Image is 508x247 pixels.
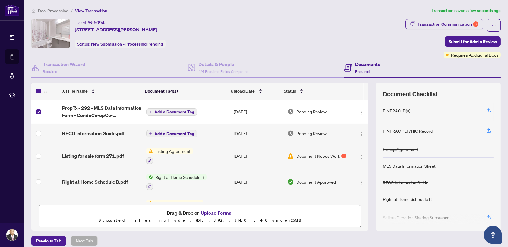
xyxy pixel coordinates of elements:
[75,40,166,48] div: Status:
[31,236,66,246] button: Previous Tab
[146,200,203,216] button: Status IconRECO Information Guide
[198,61,248,68] h4: Details & People
[284,88,296,94] span: Status
[153,174,207,180] span: Right at Home Schedule B
[451,52,498,58] span: Requires Additional Docs
[449,37,497,46] span: Submit for Admin Review
[287,130,294,137] img: Document Status
[231,169,285,195] td: [DATE]
[231,88,255,94] span: Upload Date
[445,36,501,47] button: Submit for Admin Review
[43,61,85,68] h4: Transaction Wizard
[146,200,153,206] img: Status Icon
[75,19,105,26] div: Ticket #:
[153,148,193,154] span: Listing Agreement
[356,177,366,187] button: Logo
[492,23,496,27] span: ellipsis
[142,83,229,100] th: Document Tag(s)
[281,83,346,100] th: Status
[62,152,124,160] span: Listing for sale form 271.pdf
[355,69,370,74] span: Required
[296,153,340,159] span: Document Needs Work
[383,196,432,202] div: Right at Home Schedule B
[383,163,436,169] div: MLS Data Information Sheet
[5,5,19,16] img: logo
[75,8,107,14] span: View Transaction
[62,104,141,119] span: PropTx - 292 - MLS Data Information Form - CondoCo-opCo-OwnershipTime Share - LeaseSub-Lease.pdf
[146,174,207,190] button: Status IconRight at Home Schedule B
[149,110,152,113] span: plus
[198,69,248,74] span: 4/4 Required Fields Completed
[199,209,233,217] button: Upload Forms
[287,179,294,185] img: Document Status
[43,69,57,74] span: Required
[383,107,410,114] div: FINTRAC ID(s)
[383,179,428,186] div: RECO Information Guide
[383,90,438,98] span: Document Checklist
[484,226,502,244] button: Open asap
[149,132,152,135] span: plus
[356,107,366,116] button: Logo
[36,236,61,246] span: Previous Tab
[231,124,285,143] td: [DATE]
[296,108,327,115] span: Pending Review
[341,154,346,158] div: 1
[154,110,194,114] span: Add a Document Tag
[473,21,478,27] div: 3
[59,83,142,100] th: (6) File Name
[359,180,364,185] img: Logo
[405,19,483,29] button: Transaction Communication3
[287,153,294,159] img: Document Status
[146,108,197,116] button: Add a Document Tag
[146,148,153,154] img: Status Icon
[146,130,197,138] button: Add a Document Tag
[356,128,366,138] button: Logo
[43,217,357,224] p: Supported files include .PDF, .JPG, .JPEG, .PNG under 25 MB
[62,178,128,185] span: Right at Home Schedule B.pdf
[75,26,157,33] span: [STREET_ADDRESS][PERSON_NAME]
[418,19,478,29] div: Transaction Communication
[91,41,163,47] span: New Submission - Processing Pending
[71,236,98,246] button: Next Tab
[153,200,203,206] span: RECO Information Guide
[359,154,364,159] img: Logo
[359,132,364,137] img: Logo
[383,146,418,153] div: Listing Agreement
[431,7,501,14] article: Transaction saved a few seconds ago
[62,200,141,215] span: RECO Working with a real estate agent.pdf
[146,174,153,180] img: Status Icon
[6,229,18,241] img: Profile Icon
[355,61,380,68] h4: Documents
[231,143,285,169] td: [DATE]
[231,195,285,221] td: [DATE]
[39,205,361,228] span: Drag & Drop orUpload FormsSupported files include .PDF, .JPG, .JPEG, .PNG under25MB
[62,130,125,137] span: RECO Information Guide.pdf
[287,108,294,115] img: Document Status
[32,19,70,48] img: IMG-X12432294_1.jpg
[229,83,281,100] th: Upload Date
[38,8,68,14] span: Deal Processing
[167,209,233,217] span: Drag & Drop or
[383,128,433,134] div: FINTRAC PEP/HIO Record
[62,88,88,94] span: (6) File Name
[146,130,197,137] button: Add a Document Tag
[296,130,327,137] span: Pending Review
[146,148,193,164] button: Status IconListing Agreement
[356,151,366,161] button: Logo
[71,7,73,14] li: /
[359,110,364,115] img: Logo
[91,20,105,25] span: 55094
[296,179,336,185] span: Document Approved
[31,9,36,13] span: home
[231,100,285,124] td: [DATE]
[154,131,194,136] span: Add a Document Tag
